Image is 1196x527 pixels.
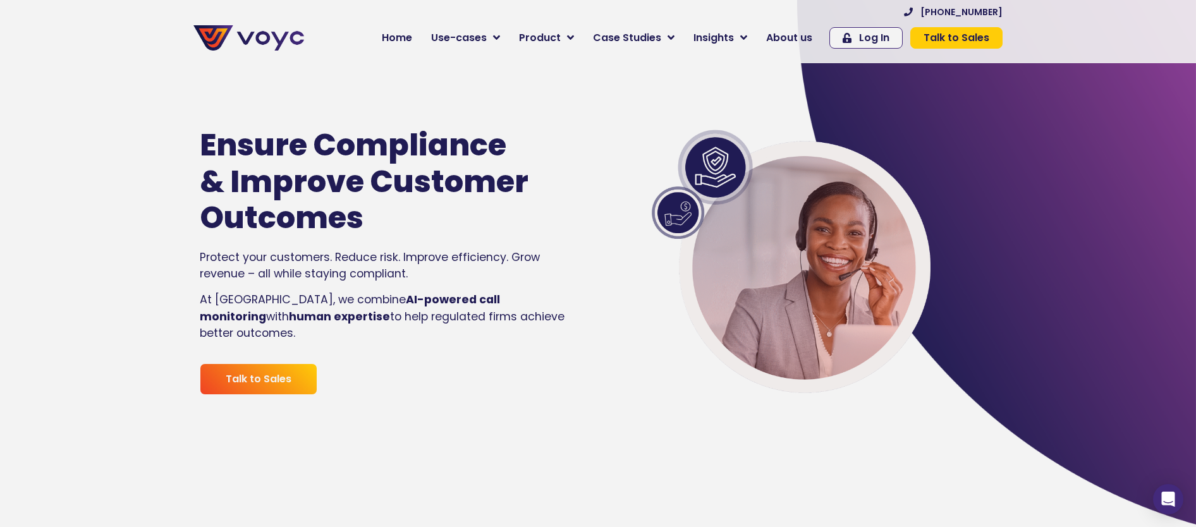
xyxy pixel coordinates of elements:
span: Product [519,30,561,45]
span: Use-cases [431,30,487,45]
a: Product [510,25,583,51]
span: About us [766,30,812,45]
span: Talk to Sales [924,33,989,43]
a: Talk to Sales [910,27,1003,49]
div: Open Intercom Messenger [1153,484,1183,514]
strong: AI-powered call monitoring [200,292,500,324]
strong: human expertise [289,309,390,324]
img: voyc-full-logo [193,25,304,51]
a: Home [372,25,422,51]
a: Insights [684,25,757,51]
span: Log In [859,33,889,43]
a: Case Studies [583,25,684,51]
p: Protect your customers. Reduce risk. Improve efficiency. Grow revenue – all while staying compliant. [200,249,570,282]
h1: Ensure Compliance & Improve Customer Outcomes [200,127,532,236]
span: [PHONE_NUMBER] [920,8,1003,16]
span: Insights [693,30,734,45]
span: Talk to Sales [226,374,291,384]
a: About us [757,25,822,51]
span: Home [382,30,412,45]
a: Log In [829,27,903,49]
span: Case Studies [593,30,661,45]
a: [PHONE_NUMBER] [904,8,1003,16]
a: Talk to Sales [200,363,317,395]
a: Use-cases [422,25,510,51]
p: At [GEOGRAPHIC_DATA], we combine with to help regulated firms achieve better outcomes. [200,291,570,341]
